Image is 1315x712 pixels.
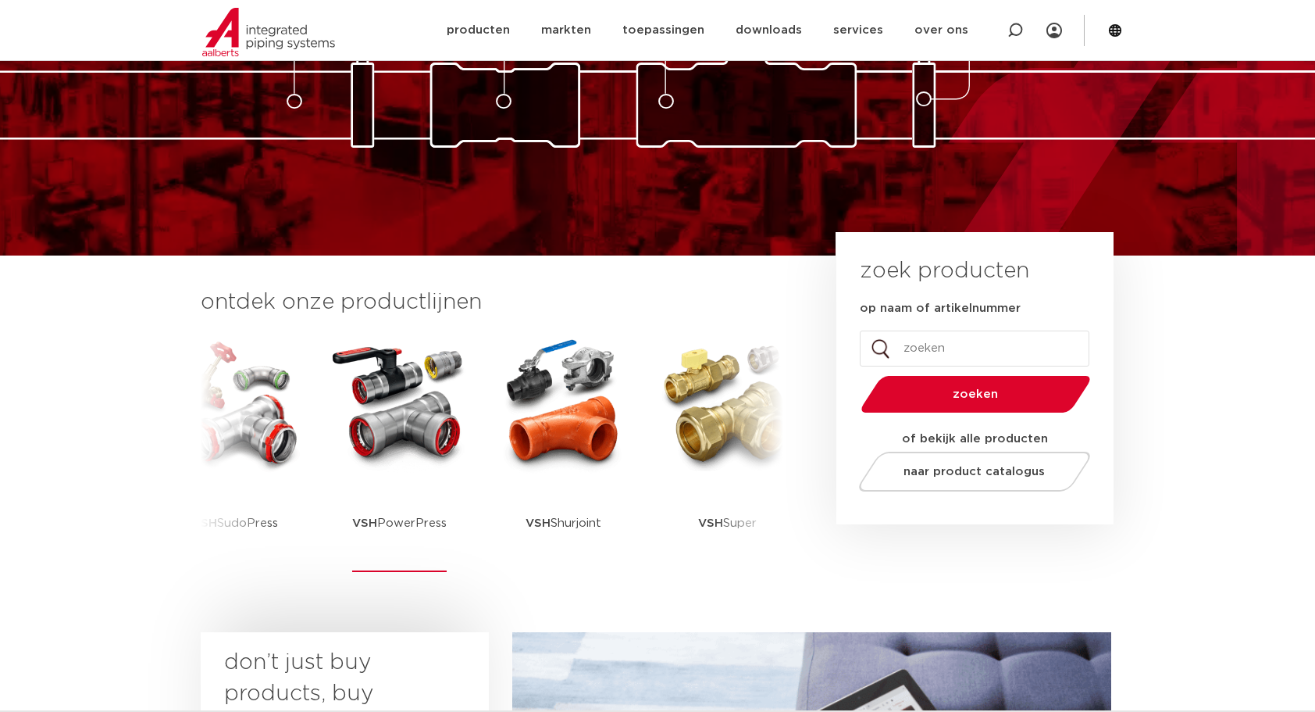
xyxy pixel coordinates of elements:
[352,474,447,572] p: PowerPress
[904,466,1046,478] span: naar product catalogus
[493,334,633,572] a: VSHShurjoint
[352,517,377,529] strong: VSH
[201,287,783,318] h3: ontdek onze productlijnen
[329,334,469,572] a: VSHPowerPress
[526,474,601,572] p: Shurjoint
[860,331,1089,367] input: zoeken
[698,517,723,529] strong: VSH
[698,474,757,572] p: Super
[855,452,1095,492] a: naar product catalogus
[526,517,551,529] strong: VSH
[860,256,1029,287] h3: zoek producten
[855,374,1097,414] button: zoeken
[902,433,1048,445] strong: of bekijk alle producten
[165,334,305,572] a: VSHSudoPress
[192,474,278,572] p: SudoPress
[901,388,1050,400] span: zoeken
[192,517,217,529] strong: VSH
[657,334,797,572] a: VSHSuper
[860,301,1021,317] label: op naam of artikelnummer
